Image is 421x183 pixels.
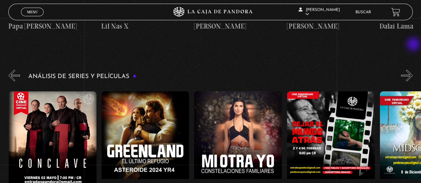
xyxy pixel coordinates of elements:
h3: Análisis de series y películas [28,73,136,80]
h4: Lil Nas X [101,21,189,32]
a: View your shopping cart [391,8,400,17]
span: Cerrar [25,16,40,20]
h4: [PERSON_NAME] [194,21,282,32]
span: Menu [27,10,38,14]
button: Previous [8,70,20,81]
a: Buscar [355,10,371,14]
h4: Papa [PERSON_NAME] [8,21,96,32]
button: Next [401,70,413,81]
span: [PERSON_NAME] [299,8,340,16]
h4: [PERSON_NAME] [287,21,374,32]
